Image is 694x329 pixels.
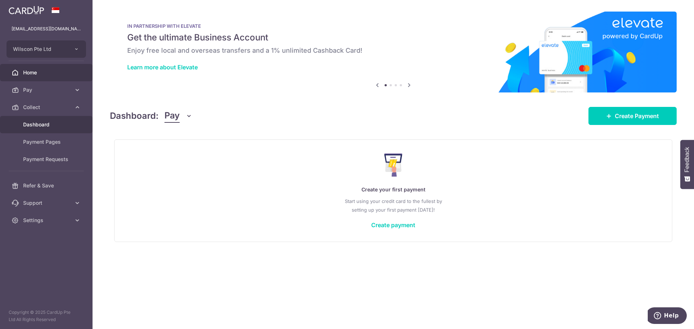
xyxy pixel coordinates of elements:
span: Create Payment [615,112,659,120]
span: Home [23,69,71,76]
p: [EMAIL_ADDRESS][DOMAIN_NAME] [12,25,81,33]
img: CardUp [9,6,44,14]
p: Create your first payment [129,185,657,194]
span: Payment Pages [23,138,71,146]
button: Wilscon Pte Ltd [7,40,86,58]
h6: Enjoy free local and overseas transfers and a 1% unlimited Cashback Card! [127,46,659,55]
img: Renovation banner [110,12,677,92]
p: Start using your credit card to the fullest by setting up your first payment [DATE]! [129,197,657,214]
a: Create payment [371,221,415,229]
a: Create Payment [588,107,677,125]
span: Payment Requests [23,156,71,163]
span: Pay [164,109,180,123]
img: Make Payment [384,153,403,177]
span: Dashboard [23,121,71,128]
a: Learn more about Elevate [127,64,198,71]
h5: Get the ultimate Business Account [127,32,659,43]
button: Pay [164,109,192,123]
span: Pay [23,86,71,94]
span: Support [23,199,71,207]
p: IN PARTNERSHIP WITH ELEVATE [127,23,659,29]
span: Wilscon Pte Ltd [13,46,67,53]
span: Refer & Save [23,182,71,189]
span: Collect [23,104,71,111]
span: Settings [23,217,71,224]
span: Feedback [684,147,690,172]
button: Feedback - Show survey [680,140,694,189]
h4: Dashboard: [110,109,159,122]
iframe: Opens a widget where you can find more information [648,307,687,325]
